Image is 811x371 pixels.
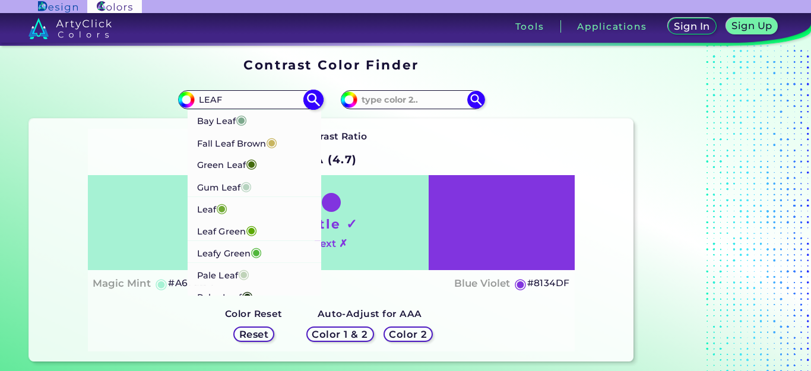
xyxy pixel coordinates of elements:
[577,22,647,31] h3: Applications
[240,178,252,194] span: ◉
[726,18,778,35] a: Sign Up
[216,200,227,215] span: ◉
[195,91,305,107] input: type color 1..
[266,134,277,150] span: ◉
[527,275,570,291] h5: #8134DF
[197,131,277,153] p: Fall Leaf Brown
[197,263,249,285] p: Pale Leaf
[467,91,485,109] img: icon search
[357,91,468,107] input: type color 2..
[242,288,253,303] span: ◉
[315,235,347,252] h4: Text ✗
[454,275,510,292] h4: Blue Violet
[197,153,257,175] p: Green Leaf
[28,18,112,39] img: logo_artyclick_colors_white.svg
[239,329,268,340] h5: Reset
[514,277,527,291] h5: ◉
[312,329,369,340] h5: Color 1 & 2
[300,147,363,173] h2: AA (4.7)
[236,112,247,128] span: ◉
[197,241,262,263] p: Leafy Green
[197,109,247,131] p: Bay Leaf
[318,308,422,319] strong: Auto-Adjust for AAA
[238,266,249,281] span: ◉
[243,56,419,74] h1: Contrast Color Finder
[731,21,773,31] h5: Sign Up
[197,197,228,219] p: Leaf
[638,53,787,366] iframe: Advertisement
[515,22,544,31] h3: Tools
[674,21,711,31] h5: Sign In
[225,308,283,319] strong: Color Reset
[197,285,253,307] p: Palm Leaf
[197,175,252,197] p: Gum Leaf
[389,329,428,340] h5: Color 2
[296,131,368,142] strong: Contrast Ratio
[246,222,257,237] span: ◉
[667,18,717,35] a: Sign In
[197,219,257,241] p: Leaf Green
[303,90,324,110] img: icon search
[251,244,262,259] span: ◉
[155,277,168,291] h5: ◉
[38,1,78,12] img: ArtyClick Design logo
[246,156,257,172] span: ◉
[304,215,359,233] h1: Title ✓
[93,275,151,292] h4: Magic Mint
[168,275,214,291] h5: #A6F2D4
